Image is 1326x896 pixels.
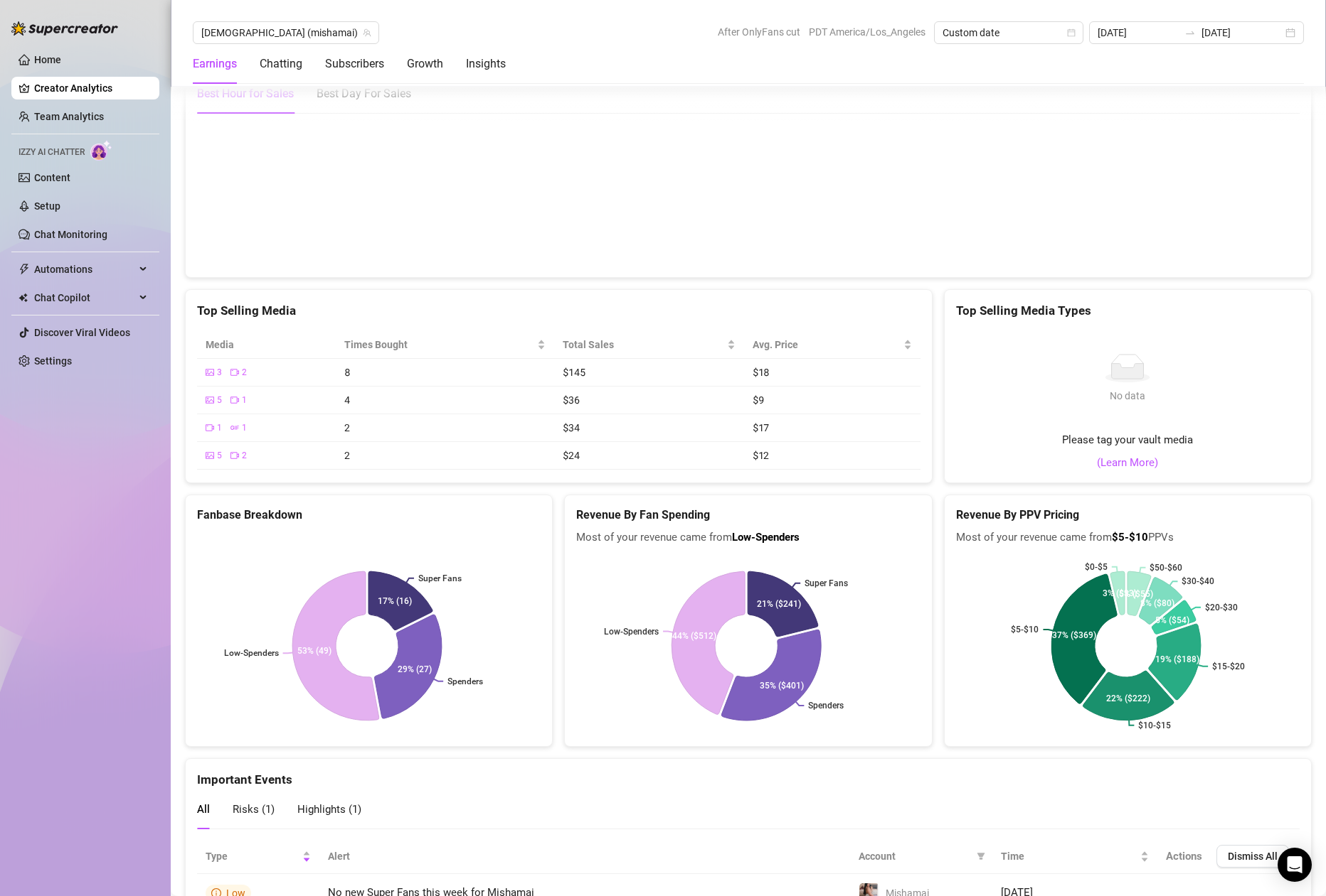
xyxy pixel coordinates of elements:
text: $0-$5 [1085,561,1108,571]
span: 5 [217,394,222,407]
span: Times Bought [344,337,534,352]
h5: Revenue By PPV Pricing [956,507,1300,524]
span: Risks ( 1 ) [233,803,275,816]
span: team [363,28,371,37]
span: Please tag your vault media [1062,432,1193,449]
span: Izzy AI Chatter [18,146,85,159]
a: (Learn More) [1097,455,1158,472]
span: Mishamai (mishamai) [201,22,371,43]
div: Growth [407,55,443,72]
img: AI Chatter [90,140,112,161]
text: $50-$60 [1150,563,1182,573]
span: Time [1001,848,1138,864]
span: $9 [753,393,763,406]
span: calendar [1067,28,1076,37]
span: Account [859,848,971,864]
span: 8 [344,365,350,379]
span: filter [977,852,985,860]
text: Spenders [447,676,483,686]
div: Earnings [193,55,237,72]
th: Avg. Price [744,331,921,359]
span: Type [206,848,299,864]
span: to [1184,27,1196,38]
div: Important Events [197,759,1300,789]
span: $24 [563,448,579,462]
div: No data [1105,388,1150,404]
th: Alert [319,839,849,874]
div: Best Day For Sales [317,85,411,102]
span: $17 [753,421,769,434]
span: Most of your revenue came from PPVs [956,529,1300,546]
span: All [197,803,210,816]
span: Avg. Price [753,337,901,352]
h5: Revenue By Fan Spending [576,507,920,524]
span: picture [206,451,214,460]
text: Super Fans [805,578,848,588]
th: Total Sales [554,331,744,359]
span: 2 [344,448,350,462]
img: logo-BBDzfeDw.svg [11,21,118,36]
span: swap-right [1184,27,1196,38]
span: $145 [563,365,585,379]
button: Dismiss All [1216,845,1289,868]
span: picture [206,368,214,377]
span: 3 [217,366,222,379]
a: Settings [34,355,72,367]
text: Low-Spenders [224,648,279,658]
b: $5-$10 [1112,531,1148,544]
span: Actions [1166,850,1202,863]
div: Subscribers [325,55,384,72]
span: 2 [242,449,247,463]
input: Start date [1098,25,1179,41]
text: Super Fans [418,573,462,583]
span: video-camera [230,368,239,377]
span: 1 [217,421,222,435]
text: $30-$40 [1182,576,1214,586]
a: Team Analytics [34,111,104,122]
span: 2 [344,421,350,434]
div: Open Intercom Messenger [1278,848,1312,882]
text: Low-Spenders [604,626,659,636]
span: Chat Copilot [34,286,135,309]
th: Media [197,331,336,359]
div: Chatting [260,55,302,72]
span: Highlights ( 1 ) [297,803,361,816]
b: Low-Spenders [732,531,800,544]
th: Times Bought [336,331,554,359]
text: $15-$20 [1212,662,1245,671]
div: Top Selling Media [197,301,921,320]
text: $10-$15 [1138,720,1171,730]
a: Content [34,172,70,183]
span: After OnlyFans cut [718,21,800,43]
span: Total Sales [563,337,724,352]
a: Home [34,54,61,65]
div: Top Selling Media Types [956,301,1300,320]
a: Chat Monitoring [34,229,107,240]
text: $5-$10 [1011,625,1039,635]
th: Time [992,839,1158,874]
div: Best Hour for Sales [197,85,294,102]
span: 1 [242,394,247,407]
span: Custom date [943,22,1075,43]
span: gif [230,423,239,432]
text: Spenders [809,701,844,711]
span: video-camera [206,423,214,432]
a: Creator Analytics [34,77,148,99]
input: End date [1202,25,1283,41]
span: PDT America/Los_Angeles [809,21,925,43]
h5: Fanbase Breakdown [197,507,541,524]
a: Discover Viral Videos [34,327,130,338]
div: Insights [466,55,506,72]
span: 4 [344,393,350,406]
span: $36 [563,393,579,406]
span: video-camera [230,451,239,460]
span: Most of your revenue came from [576,529,920,546]
span: $34 [563,421,579,434]
span: Dismiss All [1228,851,1278,862]
span: 2 [242,366,247,379]
a: Setup [34,200,60,212]
img: Chat Copilot [18,293,28,303]
span: 1 [242,421,247,435]
span: video-camera [230,396,239,404]
span: filter [974,846,988,867]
